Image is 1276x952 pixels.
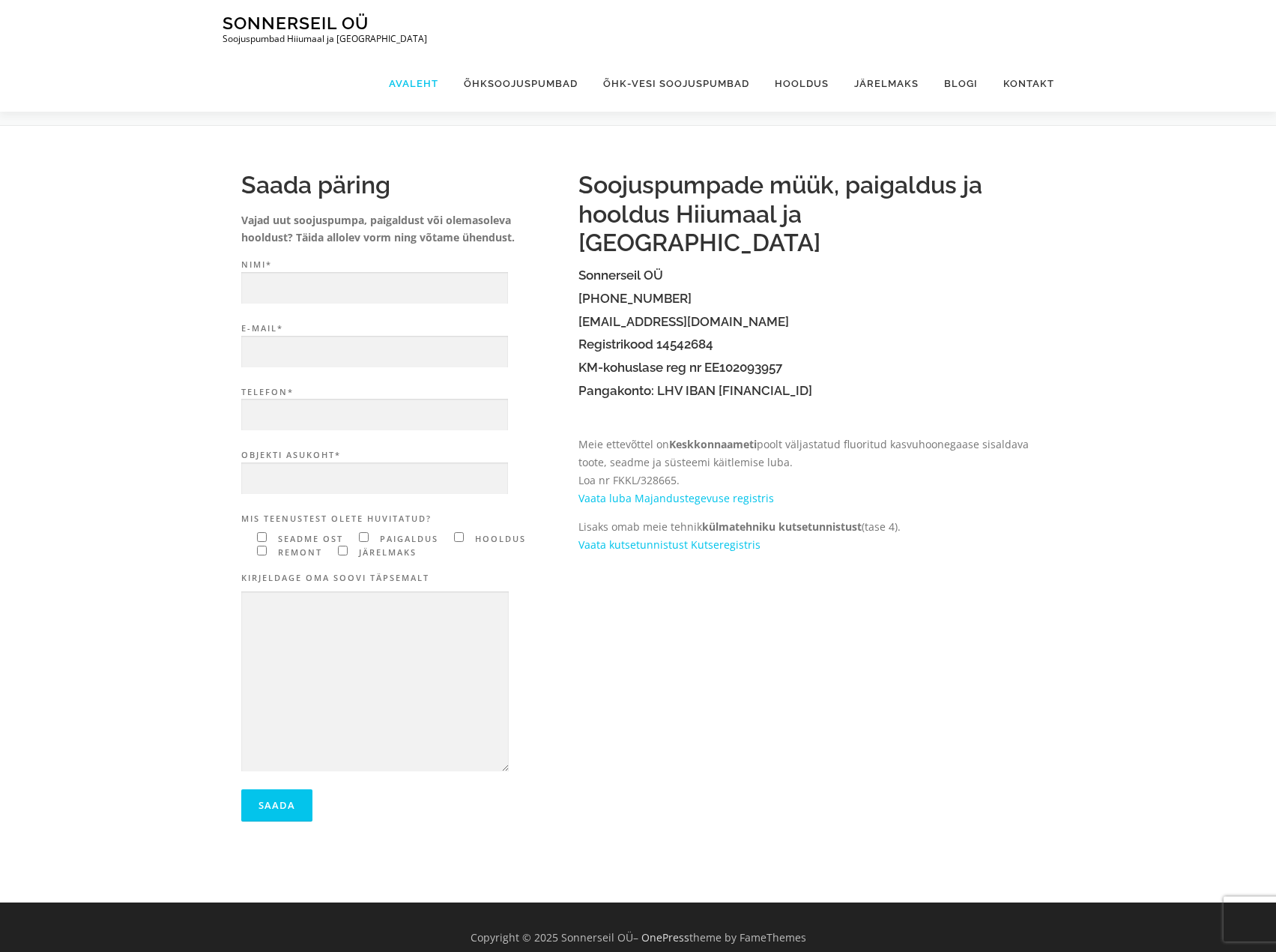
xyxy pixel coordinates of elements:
[241,213,515,245] strong: Vajad uut soojuspumpa, paigaldust või olemasoleva hooldust? Täida allolev vorm ning võtame ühendust.
[841,55,931,112] a: Järelmaks
[578,518,1035,554] p: Lisaks omab meie tehnik (tase 4).
[241,258,563,824] form: Contact form
[376,55,451,112] a: Avaleht
[633,930,638,945] span: –
[590,55,762,112] a: Õhk-vesi soojuspumbad
[241,336,508,368] input: E-mail*
[223,34,427,44] p: Soojuspumbad Hiiumaal ja [GEOGRAPHIC_DATA]
[274,533,343,544] span: seadme ost
[578,436,1035,507] p: Meie ettevõttel on poolt väljastatud fluoritud kasvuhoonegaase sisaldava toote, seadme ja süsteem...
[641,930,689,945] a: OnePress
[376,533,438,544] span: paigaldus
[241,571,563,585] label: Kirjeldage oma soovi täpsemalt
[274,546,322,558] span: remont
[241,322,563,368] label: E-mail*
[578,292,1035,306] h4: [PHONE_NUMBER]
[471,533,526,544] span: hooldus
[223,13,369,33] a: Sonnerseil OÜ
[451,55,590,112] a: Õhksoojuspumbad
[991,55,1054,112] a: Kontakt
[578,491,774,505] a: Vaata luba Majandustegevuse registris
[578,337,1035,352] h4: Registrikood 14542684
[669,437,757,451] strong: Keskkonnaameti
[241,258,563,304] label: Nimi*
[578,314,789,329] a: [EMAIL_ADDRESS][DOMAIN_NAME]
[931,55,991,112] a: Blogi
[241,448,563,495] label: Objekti asukoht*
[702,519,862,534] strong: külmatehniku kutsetunnistust
[762,55,841,112] a: Hooldus
[578,361,1035,375] h4: KM-kohuslase reg nr EE102093957
[241,399,508,431] input: Telefon*
[241,385,563,432] label: Telefon*
[578,268,1035,283] h4: Sonnerseil OÜ
[578,384,1035,398] h4: Pangakonto: LHV IBAN [FINANCIAL_ID]
[241,512,563,526] label: Mis teenustest olete huvitatud?
[578,537,761,552] a: Vaata kutsetunnistust Kutseregistris
[355,546,417,558] span: järelmaks
[241,272,508,304] input: Nimi*
[211,929,1065,947] div: Copyright © 2025 Sonnerseil OÜ theme by FameThemes
[241,463,508,495] input: Objekti asukoht*
[241,789,312,822] input: Saada
[241,171,563,199] h2: Saada päring
[578,171,1035,257] h2: Soojuspumpade müük, paigaldus ja hooldus Hiiumaal ja [GEOGRAPHIC_DATA]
